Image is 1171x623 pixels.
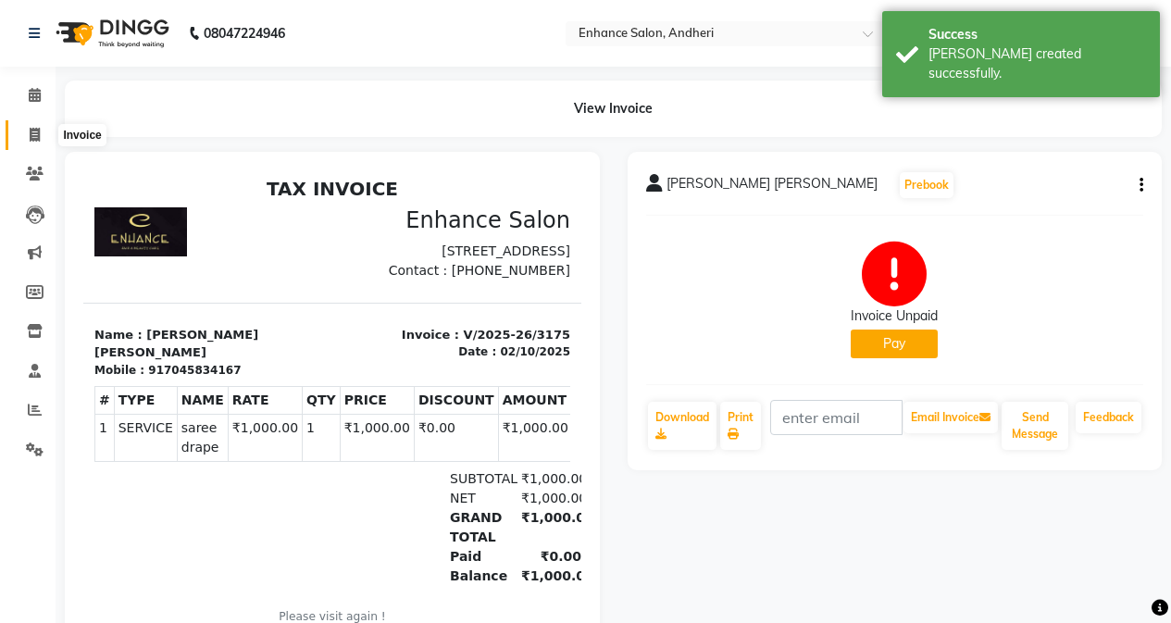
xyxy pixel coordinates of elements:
[260,91,487,110] p: Contact : [PHONE_NUMBER]
[12,216,31,243] th: #
[720,402,761,450] a: Print
[415,243,489,291] td: ₹1,000.00
[1002,402,1068,450] button: Send Message
[31,243,93,291] td: SERVICE
[1076,402,1141,433] a: Feedback
[417,173,487,190] div: 02/10/2025
[355,338,427,377] div: GRAND TOTAL
[330,243,415,291] td: ₹0.00
[65,192,157,208] div: 917045834167
[260,156,487,174] p: Invoice : V/2025-26/3175
[770,400,903,435] input: enter email
[12,243,31,291] td: 1
[928,44,1146,83] div: Bill created successfully.
[11,156,238,192] p: Name : [PERSON_NAME] [PERSON_NAME]
[58,124,106,146] div: Invoice
[11,7,487,30] h2: TAX INVOICE
[903,402,998,433] button: Email Invoice
[11,462,487,479] div: Generated By : at 02/10/2025
[415,216,489,243] th: AMOUNT
[427,299,498,318] div: ₹1,000.00
[98,248,141,287] span: saree drape
[928,25,1146,44] div: Success
[11,192,61,208] div: Mobile :
[219,216,257,243] th: QTY
[260,71,487,91] p: [STREET_ADDRESS]
[260,37,487,64] h3: Enhance Salon
[204,7,285,59] b: 08047224946
[355,396,427,416] div: Balance
[355,377,427,396] div: Paid
[330,216,415,243] th: DISCOUNT
[427,338,498,377] div: ₹1,000.00
[666,174,878,200] span: [PERSON_NAME] [PERSON_NAME]
[65,81,1162,137] div: View Invoice
[224,464,280,477] span: Manager
[851,330,938,358] button: Pay
[427,396,498,416] div: ₹1,000.00
[219,243,257,291] td: 1
[355,318,427,338] div: NET
[11,438,487,455] p: Please visit again !
[31,216,93,243] th: TYPE
[427,318,498,338] div: ₹1,000.00
[648,402,716,450] a: Download
[256,243,330,291] td: ₹1,000.00
[355,299,427,318] div: SUBTOTAL
[144,216,218,243] th: RATE
[375,173,413,190] div: Date :
[93,216,144,243] th: NAME
[47,7,174,59] img: logo
[427,377,498,396] div: ₹0.00
[851,306,938,326] div: Invoice Unpaid
[900,172,953,198] button: Prebook
[256,216,330,243] th: PRICE
[144,243,218,291] td: ₹1,000.00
